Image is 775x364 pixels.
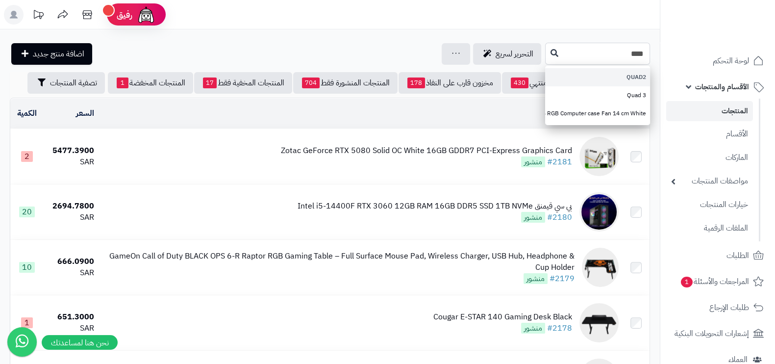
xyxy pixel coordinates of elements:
[48,201,94,212] div: 2694.7800
[298,201,572,212] div: بي سي قيمنق Intel i5-14400F RTX 3060 12GB RAM 16GB DDR5 SSD 1TB NVMe
[666,270,769,293] a: المراجعات والأسئلة1
[48,212,94,223] div: SAR
[521,212,545,223] span: منشور
[108,72,193,94] a: المنتجات المخفضة1
[33,48,84,60] span: اضافة منتج جديد
[102,251,575,273] div: GameOn Call of Duty BLACK OPS 6-R Raptor RGB Gaming Table – Full Surface Mouse Pad, Wireless Char...
[76,107,94,119] a: السعر
[666,171,753,192] a: مواصفات المنتجات
[117,78,128,88] span: 1
[433,312,572,323] div: Cougar E-STAR 140 Gaming Desk Black
[545,68,650,86] a: QUAD2
[713,54,749,68] span: لوحة التحكم
[117,9,132,21] span: رفيق
[708,26,766,47] img: logo-2.png
[666,244,769,267] a: الطلبات
[550,273,575,285] a: #2179
[521,323,545,334] span: منشور
[695,80,749,94] span: الأقسام والمنتجات
[579,192,619,232] img: بي سي قيمنق Intel i5-14400F RTX 3060 12GB RAM 16GB DDR5 SSD 1TB NVMe
[579,303,619,342] img: Cougar E-STAR 140 Gaming Desk Black
[545,86,650,104] a: Quad 3
[582,248,619,287] img: GameOn Call of Duty BLACK OPS 6-R Raptor RGB Gaming Table – Full Surface Mouse Pad, Wireless Char...
[17,107,37,119] a: الكمية
[579,137,619,176] img: Zotac GeForce RTX 5080 Solid OC White 16GB GDDR7 PCI-Express Graphics Card
[281,145,572,156] div: Zotac GeForce RTX 5080 Solid OC White 16GB GDDR7 PCI-Express Graphics Card
[48,145,94,156] div: 5477.3900
[136,5,156,25] img: ai-face.png
[48,312,94,323] div: 651.3000
[48,323,94,334] div: SAR
[521,156,545,167] span: منشور
[666,124,753,145] a: الأقسام
[19,207,35,217] span: 20
[473,43,541,65] a: التحرير لسريع
[726,249,749,262] span: الطلبات
[666,296,769,319] a: طلبات الإرجاع
[547,211,572,223] a: #2180
[194,72,292,94] a: المنتجات المخفية فقط17
[50,77,97,89] span: تصفية المنتجات
[547,322,572,334] a: #2178
[21,151,33,162] span: 2
[666,322,769,345] a: إشعارات التحويلات البنكية
[48,267,94,279] div: SAR
[545,104,650,123] a: Thermaltake Riing Quad 14 RGB Computer case Fan 14 cm White
[293,72,398,94] a: المنتجات المنشورة فقط704
[681,277,693,287] span: 1
[680,275,749,288] span: المراجعات والأسئلة
[666,194,753,215] a: خيارات المنتجات
[666,49,769,73] a: لوحة التحكم
[11,43,92,65] a: اضافة منتج جديد
[26,5,50,27] a: تحديثات المنصة
[547,156,572,168] a: #2181
[48,156,94,168] div: SAR
[21,317,33,328] span: 1
[302,78,320,88] span: 704
[511,78,528,88] span: 430
[203,78,217,88] span: 17
[666,147,753,168] a: الماركات
[27,72,105,94] button: تصفية المنتجات
[524,273,548,284] span: منشور
[407,78,425,88] span: 178
[666,218,753,239] a: الملفات الرقمية
[666,101,753,121] a: المنتجات
[48,256,94,267] div: 666.0900
[496,48,533,60] span: التحرير لسريع
[675,327,749,340] span: إشعارات التحويلات البنكية
[502,72,577,94] a: مخزون منتهي430
[399,72,501,94] a: مخزون قارب على النفاذ178
[19,262,35,273] span: 10
[709,301,749,314] span: طلبات الإرجاع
